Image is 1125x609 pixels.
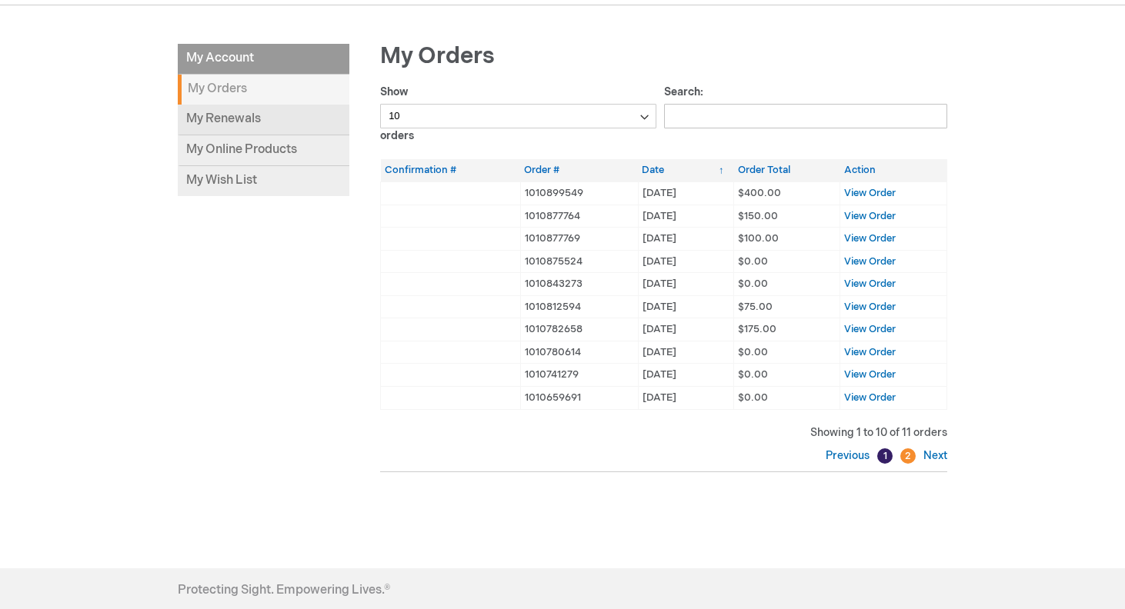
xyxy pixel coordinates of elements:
td: 1010899549 [520,181,638,205]
a: 1 [877,448,893,464]
td: 1010875524 [520,250,638,273]
td: 1010780614 [520,341,638,364]
a: Next [920,449,947,462]
th: Order Total: activate to sort column ascending [734,159,840,181]
td: [DATE] [638,250,733,273]
th: Date: activate to sort column ascending [638,159,733,181]
a: 2 [900,448,916,464]
td: [DATE] [638,205,733,228]
td: 1010877764 [520,205,638,228]
td: [DATE] [638,387,733,410]
span: $150.00 [738,210,778,222]
a: My Online Products [178,135,349,166]
a: View Order [844,232,896,245]
label: Search: [664,85,948,122]
a: View Order [844,368,896,381]
a: Previous [826,449,873,462]
a: View Order [844,346,896,358]
a: My Wish List [178,166,349,196]
span: $175.00 [738,323,776,335]
span: $0.00 [738,278,768,290]
span: $0.00 [738,346,768,358]
th: Order #: activate to sort column ascending [520,159,638,181]
span: $100.00 [738,232,779,245]
td: [DATE] [638,228,733,251]
div: Showing 1 to 10 of 11 orders [380,425,947,441]
td: [DATE] [638,181,733,205]
span: $0.00 [738,391,768,404]
select: Showorders [380,104,656,128]
a: View Order [844,278,896,290]
td: [DATE] [638,341,733,364]
input: Search: [664,104,948,128]
a: View Order [844,187,896,199]
td: 1010782658 [520,318,638,341]
span: $75.00 [738,301,773,313]
a: View Order [844,323,896,335]
td: 1010843273 [520,273,638,296]
span: $400.00 [738,187,781,199]
td: [DATE] [638,318,733,341]
td: 1010877769 [520,228,638,251]
td: 1010812594 [520,295,638,318]
a: View Order [844,301,896,313]
label: Show orders [380,85,656,142]
th: Action: activate to sort column ascending [840,159,947,181]
strong: My Orders [178,75,349,105]
th: Confirmation #: activate to sort column ascending [381,159,521,181]
a: View Order [844,210,896,222]
h4: Protecting Sight. Empowering Lives.® [178,584,390,597]
span: $0.00 [738,368,768,381]
span: $0.00 [738,255,768,268]
span: My Orders [380,42,495,70]
td: [DATE] [638,273,733,296]
td: [DATE] [638,295,733,318]
a: View Order [844,391,896,404]
td: 1010659691 [520,387,638,410]
a: My Renewals [178,105,349,135]
td: 1010741279 [520,364,638,387]
a: View Order [844,255,896,268]
td: [DATE] [638,364,733,387]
